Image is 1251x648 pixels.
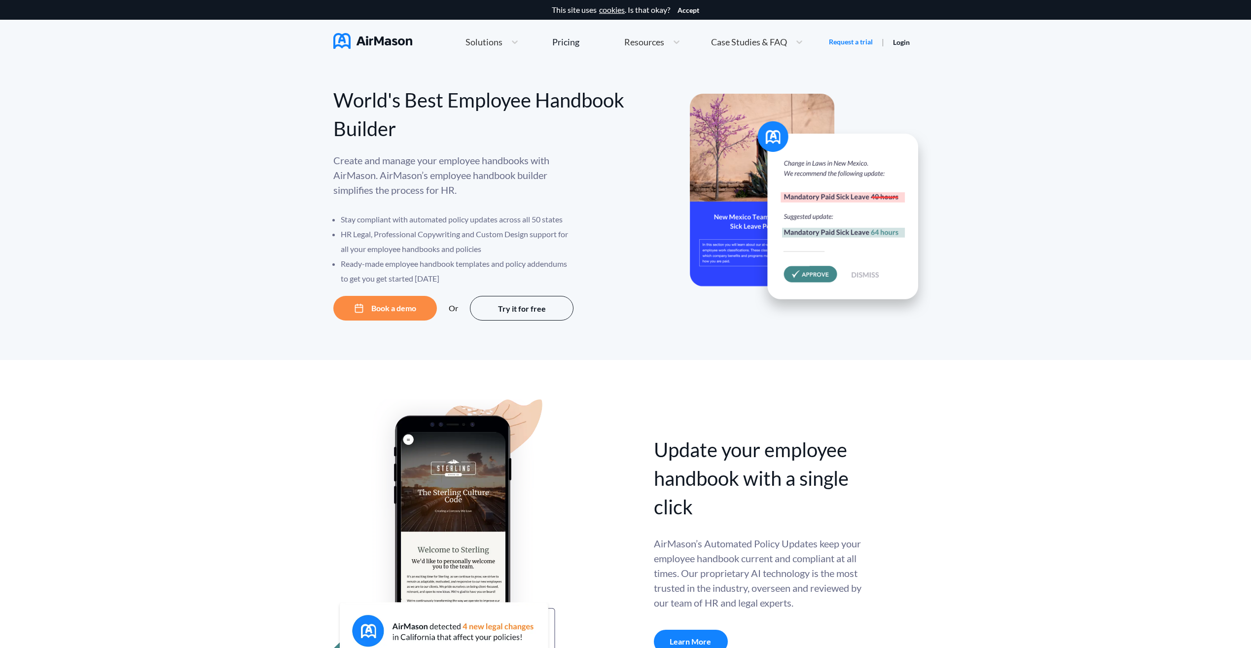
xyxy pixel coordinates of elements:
[341,256,575,286] li: Ready-made employee handbook templates and policy addendums to get you get started [DATE]
[893,38,910,46] a: Login
[552,37,579,46] div: Pricing
[678,6,699,14] button: Accept cookies
[654,536,863,610] div: AirMason’s Automated Policy Updates keep your employee handbook current and compliant at all time...
[654,435,863,521] div: Update your employee handbook with a single click
[470,296,573,321] button: Try it for free
[333,153,575,197] p: Create and manage your employee handbooks with AirMason. AirMason’s employee handbook builder sim...
[333,33,412,49] img: AirMason Logo
[552,33,579,51] a: Pricing
[341,227,575,256] li: HR Legal, Professional Copywriting and Custom Design support for all your employee handbooks and ...
[829,37,873,47] a: Request a trial
[449,304,458,313] div: Or
[341,212,575,227] li: Stay compliant with automated policy updates across all 50 states
[333,296,437,321] button: Book a demo
[882,37,884,46] span: |
[465,37,502,46] span: Solutions
[599,5,625,14] a: cookies
[624,37,664,46] span: Resources
[711,37,787,46] span: Case Studies & FAQ
[333,86,626,143] div: World's Best Employee Handbook Builder
[690,94,931,320] img: hero-banner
